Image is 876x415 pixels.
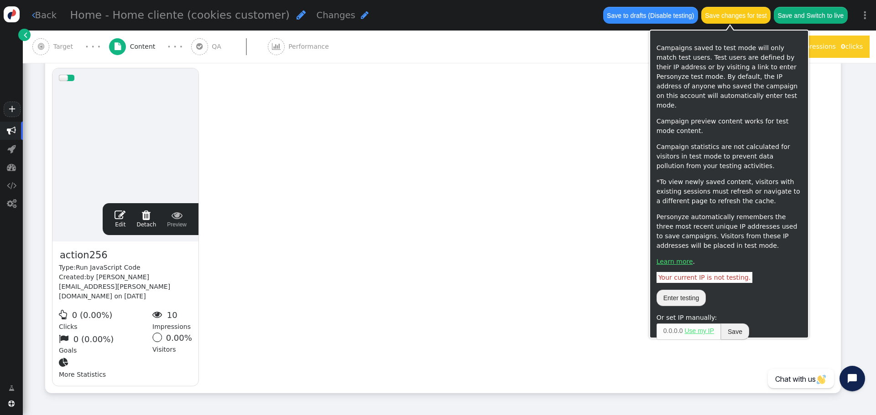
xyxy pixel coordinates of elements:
[288,42,333,51] span: Performance
[59,310,70,319] span: 
[317,10,355,20] span: Changes
[32,10,35,20] span: 
[130,42,159,51] span: Content
[2,380,21,396] a: 
[679,327,683,334] span: 0
[59,248,109,263] span: action256
[701,7,771,23] button: Save changes for test
[4,6,20,22] img: logo-icon.svg
[7,144,16,154] span: 
[73,334,114,344] span: 0 (0.00%)
[59,272,192,301] div: Created:
[272,43,281,50] span: 
[721,323,749,340] button: Save
[167,41,182,53] div: · · ·
[59,355,152,379] div: More Statistics
[684,327,714,334] a: Use my IP
[9,384,15,393] span: 
[297,10,306,20] span: 
[793,43,835,50] span: impressions
[53,42,77,51] span: Target
[136,210,156,220] span: 
[674,327,678,334] span: 0
[7,163,16,172] span: 
[657,258,693,265] a: Learn more
[59,334,71,343] span: 
[212,42,225,51] span: QA
[8,400,15,407] span: 
[668,327,672,334] span: 0
[603,7,698,23] button: Save to drafts (Disable testing)
[38,43,44,50] span: 
[109,31,191,63] a:  Content · · ·
[657,323,721,340] span: . . .
[59,273,170,300] span: by [PERSON_NAME][EMAIL_ADDRESS][PERSON_NAME][DOMAIN_NAME] on [DATE]
[32,9,57,22] a: Back
[7,126,16,135] span: 
[657,177,802,206] p: *To view newly saved content, visitors with existing sessions must refresh or navigate to a diffe...
[841,43,845,50] b: 0
[152,310,165,319] span: 
[657,313,802,323] div: Or set IP manually:
[59,263,192,272] div: Type:
[136,210,156,229] a: Detach
[657,272,753,283] span: Your current IP is not testing.
[115,43,121,50] span: 
[7,181,16,190] span: 
[657,142,802,171] p: Campaign statistics are not calculated for visitors in test mode to prevent data pollution from y...
[167,210,187,229] span: Preview
[7,199,16,208] span: 
[361,10,369,20] span: 
[32,31,109,63] a:  Target · · ·
[59,332,152,356] div: Goals
[166,333,192,343] span: 0.00%
[191,31,268,63] a:  QA
[268,31,349,63] a:  Performance
[115,210,125,220] span: 
[657,117,802,136] p: Campaign preview content works for test mode content.
[85,41,100,53] div: · · ·
[167,210,187,220] span: 
[152,307,192,332] div: Impressions
[136,210,156,228] span: Detach
[657,290,706,306] button: Enter testing
[115,210,125,229] a: Edit
[72,310,113,320] span: 0 (0.00%)
[774,7,848,23] button: Save and Switch to live
[167,210,187,229] a: Preview
[59,307,152,332] div: Clicks
[59,358,71,367] span: 
[24,30,27,40] span: 
[841,43,863,50] span: clicks
[152,332,192,356] div: Visitors
[663,327,667,334] span: 0
[76,264,141,271] span: Run JavaScript Code
[70,9,290,21] span: Home - Home cliente (cookies customer)
[4,102,20,117] a: +
[657,212,802,251] p: Personyze automatically remembers the three most recent unique IP addresses used to save campaign...
[196,43,203,50] span: 
[657,257,802,266] p: .
[854,2,876,29] a: ⋮
[657,43,802,110] p: Campaigns saved to test mode will only match test users. Test users are defined by their IP addre...
[18,29,31,41] a: 
[167,310,177,320] span: 10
